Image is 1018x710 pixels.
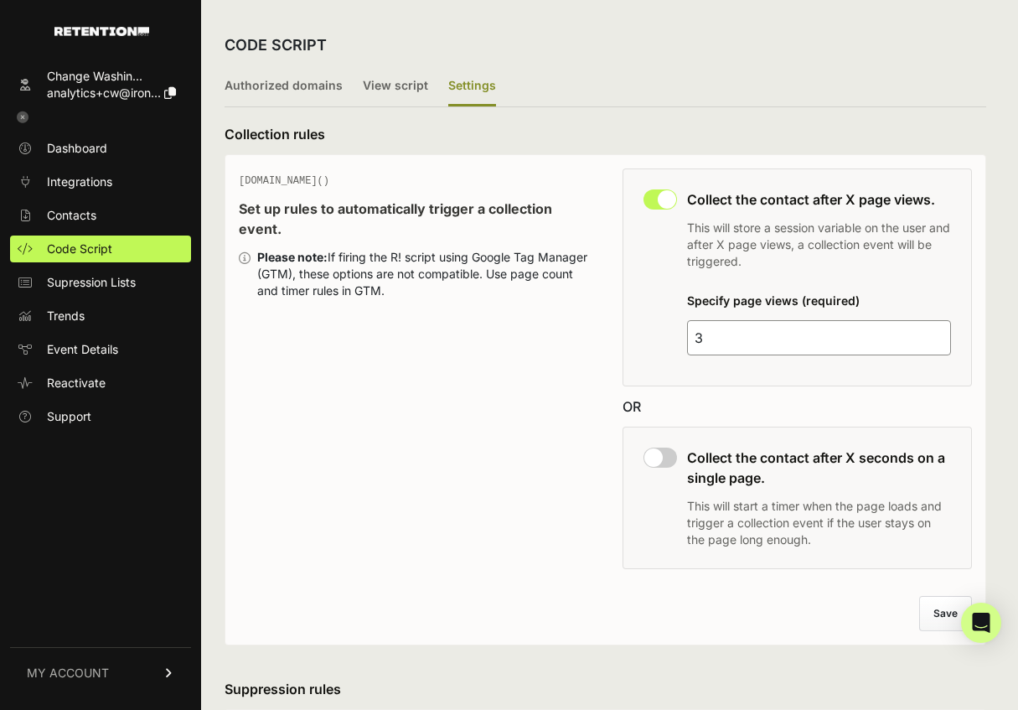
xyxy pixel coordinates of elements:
[10,202,191,229] a: Contacts
[10,269,191,296] a: Supression Lists
[54,27,149,36] img: Retention.com
[257,250,328,264] strong: Please note:
[47,241,112,257] span: Code Script
[10,336,191,363] a: Event Details
[363,67,428,106] label: View script
[687,189,952,210] h3: Collect the contact after X page views.
[225,34,327,57] h2: CODE SCRIPT
[47,207,96,224] span: Contacts
[10,168,191,195] a: Integrations
[448,67,496,106] label: Settings
[10,236,191,262] a: Code Script
[687,498,952,548] p: This will start a timer when the page loads and trigger a collection event if the user stays on t...
[47,68,176,85] div: Change Washin...
[10,647,191,698] a: MY ACCOUNT
[47,341,118,358] span: Event Details
[623,396,973,417] div: OR
[239,175,329,187] span: [DOMAIN_NAME]()
[47,308,85,324] span: Trends
[961,603,1001,643] div: Open Intercom Messenger
[27,665,109,681] span: MY ACCOUNT
[687,320,952,355] input: 4
[47,375,106,391] span: Reactivate
[225,67,343,106] label: Authorized domains
[257,249,589,299] div: If firing the R! script using Google Tag Manager (GTM), these options are not compatible. Use pag...
[47,140,107,157] span: Dashboard
[225,124,986,144] h3: Collection rules
[919,596,972,631] button: Save
[10,403,191,430] a: Support
[239,200,552,237] strong: Set up rules to automatically trigger a collection event.
[687,448,952,488] h3: Collect the contact after X seconds on a single page.
[10,303,191,329] a: Trends
[47,174,112,190] span: Integrations
[10,135,191,162] a: Dashboard
[225,679,986,699] h3: Suppression rules
[10,63,191,106] a: Change Washin... analytics+cw@iron...
[47,86,161,100] span: analytics+cw@iron...
[687,293,860,308] label: Specify page views (required)
[47,408,91,425] span: Support
[10,370,191,396] a: Reactivate
[47,274,136,291] span: Supression Lists
[687,220,952,270] p: This will store a session variable on the user and after X page views, a collection event will be...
